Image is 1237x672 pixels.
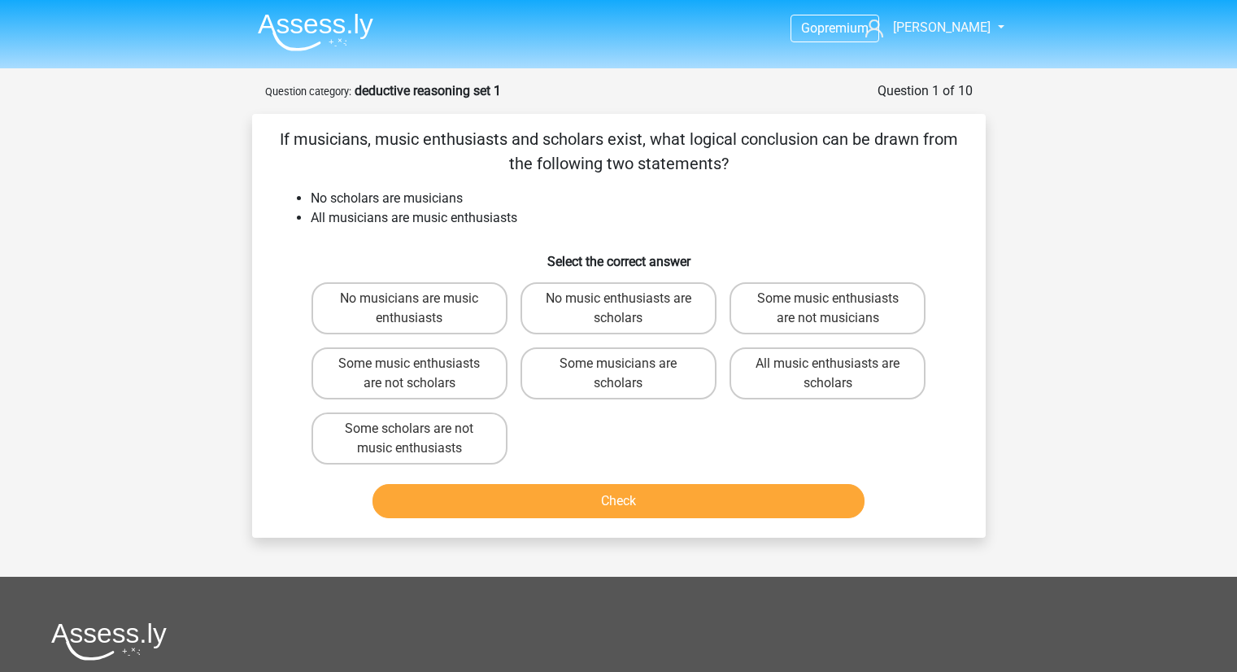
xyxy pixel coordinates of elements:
label: Some musicians are scholars [520,347,717,399]
img: Assessly [258,13,373,51]
p: If musicians, music enthusiasts and scholars exist, what logical conclusion can be drawn from the... [278,127,960,176]
strong: deductive reasoning set 1 [355,83,501,98]
li: No scholars are musicians [311,189,960,208]
label: All music enthusiasts are scholars [730,347,926,399]
label: Some music enthusiasts are not scholars [311,347,507,399]
li: All musicians are music enthusiasts [311,208,960,228]
h6: Select the correct answer [278,241,960,269]
small: Question category: [265,85,351,98]
span: Go [801,20,817,36]
label: No music enthusiasts are scholars [520,282,717,334]
img: Assessly logo [51,622,167,661]
span: premium [817,20,869,36]
a: Gopremium [791,17,878,39]
label: Some scholars are not music enthusiasts [311,412,507,465]
label: No musicians are music enthusiasts [311,282,507,334]
label: Some music enthusiasts are not musicians [730,282,926,334]
div: Question 1 of 10 [878,81,973,101]
span: [PERSON_NAME] [893,20,991,35]
button: Check [372,484,865,518]
a: [PERSON_NAME] [859,18,992,37]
